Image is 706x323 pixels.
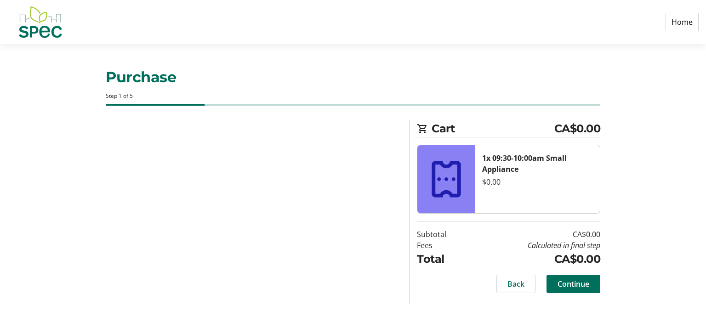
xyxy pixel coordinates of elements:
[470,240,600,251] td: Calculated in final step
[106,92,600,100] div: Step 1 of 5
[106,66,600,88] h1: Purchase
[470,229,600,240] td: CA$0.00
[482,176,592,187] div: $0.00
[432,120,554,137] span: Cart
[417,229,470,240] td: Subtotal
[666,13,699,31] a: Home
[482,153,567,174] strong: 1x 09:30-10:00am Small Appliance
[417,240,470,251] td: Fees
[507,278,524,289] span: Back
[554,120,601,137] span: CA$0.00
[547,275,600,293] button: Continue
[496,275,535,293] button: Back
[470,251,600,267] td: CA$0.00
[7,4,73,40] img: SPEC's Logo
[417,251,470,267] td: Total
[558,278,589,289] span: Continue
